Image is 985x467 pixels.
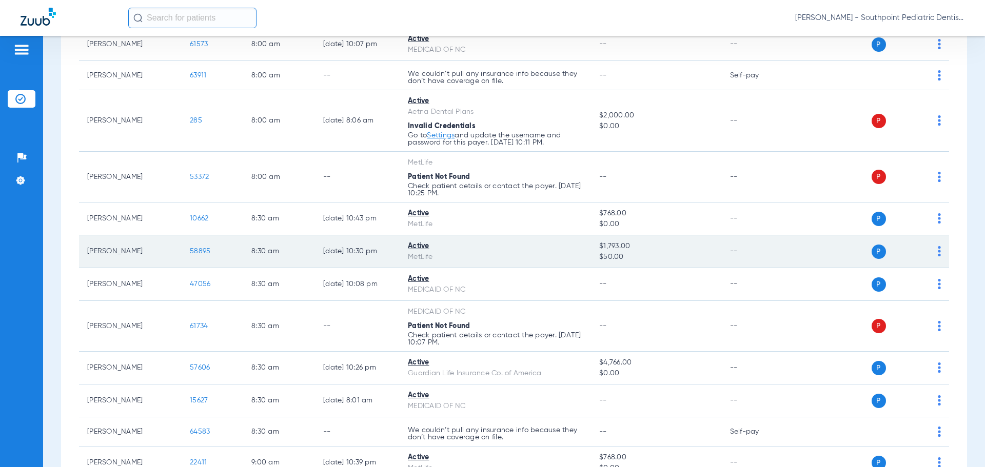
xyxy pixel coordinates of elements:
[872,114,886,128] span: P
[243,152,315,202] td: 8:00 AM
[599,219,713,230] span: $0.00
[243,301,315,352] td: 8:30 AM
[315,384,400,417] td: [DATE] 8:01 AM
[872,319,886,333] span: P
[408,452,583,463] div: Active
[243,417,315,446] td: 8:30 AM
[243,61,315,90] td: 8:00 AM
[722,90,791,152] td: --
[408,123,476,130] span: Invalid Credentials
[408,274,583,285] div: Active
[599,252,713,262] span: $50.00
[599,208,713,219] span: $768.00
[872,394,886,408] span: P
[243,235,315,268] td: 8:30 AM
[599,322,607,330] span: --
[190,322,208,330] span: 61734
[599,280,607,288] span: --
[79,268,182,301] td: [PERSON_NAME]
[408,34,583,45] div: Active
[133,13,143,23] img: Search Icon
[722,352,791,384] td: --
[408,96,583,107] div: Active
[722,417,791,446] td: Self-pay
[190,40,208,48] span: 61573
[190,364,210,371] span: 57606
[599,397,607,404] span: --
[315,417,400,446] td: --
[408,182,583,197] p: Check patient details or contact the payer. [DATE] 10:25 PM.
[408,285,583,295] div: MEDICAID OF NC
[872,277,886,292] span: P
[872,170,886,184] span: P
[722,61,791,90] td: Self-pay
[938,246,941,256] img: group-dot-blue.svg
[190,215,208,222] span: 10662
[872,245,886,259] span: P
[243,28,315,61] td: 8:00 AM
[79,301,182,352] td: [PERSON_NAME]
[190,428,210,435] span: 64583
[722,268,791,301] td: --
[315,90,400,152] td: [DATE] 8:06 AM
[938,395,941,405] img: group-dot-blue.svg
[408,322,470,330] span: Patient Not Found
[408,401,583,412] div: MEDICAID OF NC
[79,384,182,417] td: [PERSON_NAME]
[408,132,583,146] p: Go to and update the username and password for this payer. [DATE] 10:11 PM.
[408,241,583,252] div: Active
[190,280,210,288] span: 47056
[315,202,400,235] td: [DATE] 10:43 PM
[79,90,182,152] td: [PERSON_NAME]
[315,61,400,90] td: --
[190,72,206,79] span: 63911
[722,28,791,61] td: --
[872,37,886,52] span: P
[427,132,455,139] a: Settings
[13,44,30,56] img: hamburger-icon
[938,321,941,331] img: group-dot-blue.svg
[315,268,400,301] td: [DATE] 10:08 PM
[599,241,713,252] span: $1,793.00
[79,352,182,384] td: [PERSON_NAME]
[243,384,315,417] td: 8:30 AM
[599,121,713,132] span: $0.00
[128,8,257,28] input: Search for patients
[938,362,941,373] img: group-dot-blue.svg
[599,173,607,180] span: --
[722,384,791,417] td: --
[79,417,182,446] td: [PERSON_NAME]
[722,301,791,352] td: --
[243,268,315,301] td: 8:30 AM
[21,8,56,26] img: Zuub Logo
[599,72,607,79] span: --
[243,202,315,235] td: 8:30 AM
[599,428,607,435] span: --
[408,357,583,368] div: Active
[315,235,400,268] td: [DATE] 10:30 PM
[190,248,210,255] span: 58895
[408,252,583,262] div: MetLife
[243,352,315,384] td: 8:30 AM
[599,357,713,368] span: $4,766.00
[190,459,207,466] span: 22411
[190,397,208,404] span: 15627
[79,235,182,268] td: [PERSON_NAME]
[938,39,941,49] img: group-dot-blue.svg
[934,418,985,467] iframe: Chat Widget
[408,208,583,219] div: Active
[938,172,941,182] img: group-dot-blue.svg
[599,368,713,379] span: $0.00
[722,235,791,268] td: --
[408,70,583,85] p: We couldn’t pull any insurance info because they don’t have coverage on file.
[79,28,182,61] td: [PERSON_NAME]
[79,202,182,235] td: [PERSON_NAME]
[938,279,941,289] img: group-dot-blue.svg
[408,157,583,168] div: MetLife
[408,107,583,117] div: Aetna Dental Plans
[938,213,941,224] img: group-dot-blue.svg
[315,28,400,61] td: [DATE] 10:07 PM
[408,307,583,317] div: MEDICAID OF NC
[599,40,607,48] span: --
[79,61,182,90] td: [PERSON_NAME]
